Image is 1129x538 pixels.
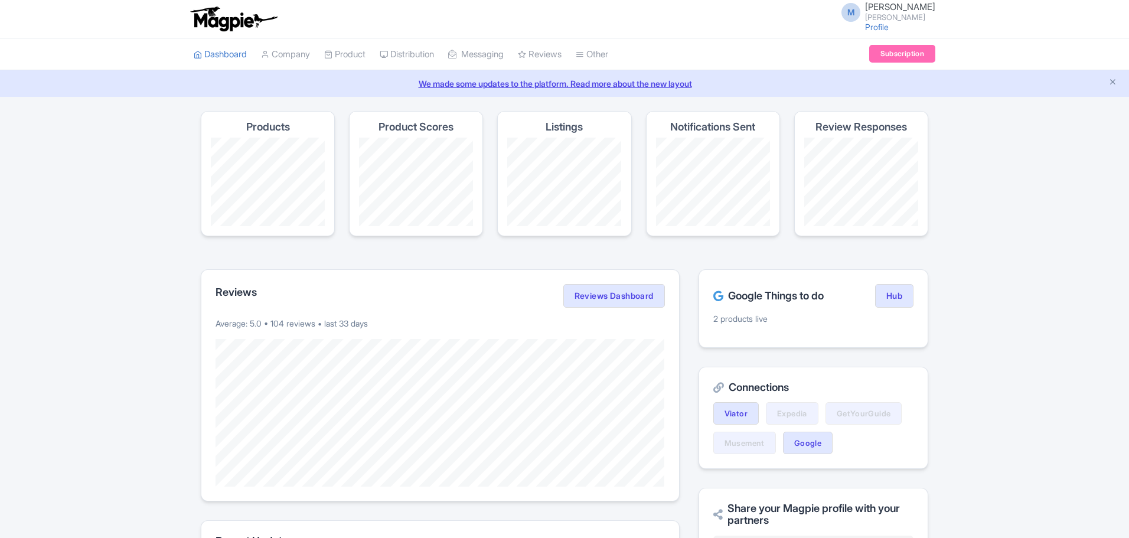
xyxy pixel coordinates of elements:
[563,284,665,308] a: Reviews Dashboard
[875,284,913,308] a: Hub
[518,38,562,71] a: Reviews
[713,432,776,454] a: Musement
[216,317,665,330] p: Average: 5.0 • 104 reviews • last 33 days
[713,503,913,526] h2: Share your Magpie profile with your partners
[7,77,1122,90] a: We made some updates to the platform. Read more about the new layout
[834,2,935,21] a: M [PERSON_NAME] [PERSON_NAME]
[869,45,935,63] a: Subscription
[246,121,290,133] h4: Products
[194,38,247,71] a: Dashboard
[670,121,755,133] h4: Notifications Sent
[216,286,257,298] h2: Reviews
[1108,76,1117,90] button: Close announcement
[865,14,935,21] small: [PERSON_NAME]
[713,382,913,393] h2: Connections
[783,432,833,454] a: Google
[324,38,366,71] a: Product
[188,6,279,32] img: logo-ab69f6fb50320c5b225c76a69d11143b.png
[448,38,504,71] a: Messaging
[713,312,913,325] p: 2 products live
[825,402,902,425] a: GetYourGuide
[865,22,889,32] a: Profile
[380,38,434,71] a: Distribution
[815,121,907,133] h4: Review Responses
[576,38,608,71] a: Other
[378,121,453,133] h4: Product Scores
[261,38,310,71] a: Company
[841,3,860,22] span: M
[865,1,935,12] span: [PERSON_NAME]
[766,402,818,425] a: Expedia
[713,402,759,425] a: Viator
[713,290,824,302] h2: Google Things to do
[546,121,583,133] h4: Listings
